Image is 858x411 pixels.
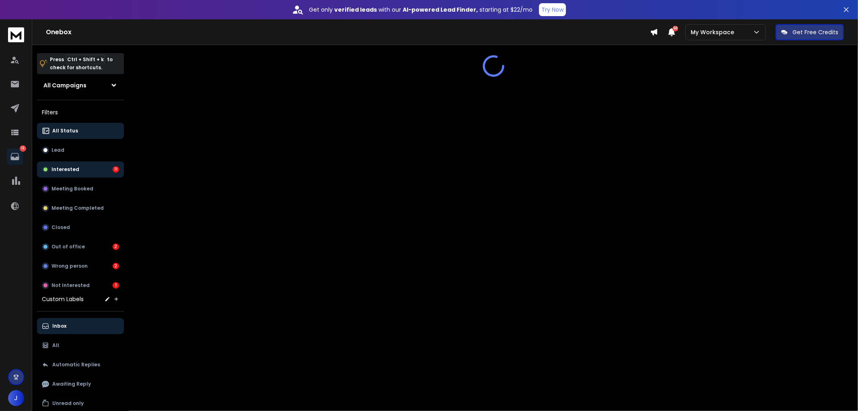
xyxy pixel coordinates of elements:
[51,186,93,192] p: Meeting Booked
[792,28,838,36] p: Get Free Credits
[52,400,84,407] p: Unread only
[52,381,91,387] p: Awaiting Reply
[51,147,64,153] p: Lead
[673,26,678,31] span: 50
[51,166,79,173] p: Interested
[52,128,78,134] p: All Status
[113,166,119,173] div: 11
[52,323,66,329] p: Inbox
[776,24,844,40] button: Get Free Credits
[37,337,124,353] button: All
[334,6,377,14] strong: verified leads
[42,295,84,303] h3: Custom Labels
[113,244,119,250] div: 2
[37,239,124,255] button: Out of office2
[37,200,124,216] button: Meeting Completed
[51,205,104,211] p: Meeting Completed
[691,28,737,36] p: My Workspace
[539,3,566,16] button: Try Now
[50,56,113,72] p: Press to check for shortcuts.
[37,219,124,235] button: Closed
[37,161,124,178] button: Interested11
[7,149,23,165] a: 16
[403,6,478,14] strong: AI-powered Lead Finder,
[51,263,88,269] p: Wrong person
[541,6,564,14] p: Try Now
[37,77,124,93] button: All Campaigns
[37,142,124,158] button: Lead
[37,277,124,293] button: Not Interested1
[46,27,650,37] h1: Onebox
[51,244,85,250] p: Out of office
[37,357,124,373] button: Automatic Replies
[113,263,119,269] div: 2
[8,390,24,406] button: J
[43,81,86,89] h1: All Campaigns
[37,123,124,139] button: All Status
[37,181,124,197] button: Meeting Booked
[66,55,105,64] span: Ctrl + Shift + k
[37,107,124,118] h3: Filters
[37,258,124,274] button: Wrong person2
[52,361,100,368] p: Automatic Replies
[20,145,26,152] p: 16
[37,376,124,392] button: Awaiting Reply
[8,27,24,42] img: logo
[52,342,59,349] p: All
[37,318,124,334] button: Inbox
[113,282,119,289] div: 1
[51,224,70,231] p: Closed
[51,282,90,289] p: Not Interested
[309,6,533,14] p: Get only with our starting at $22/mo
